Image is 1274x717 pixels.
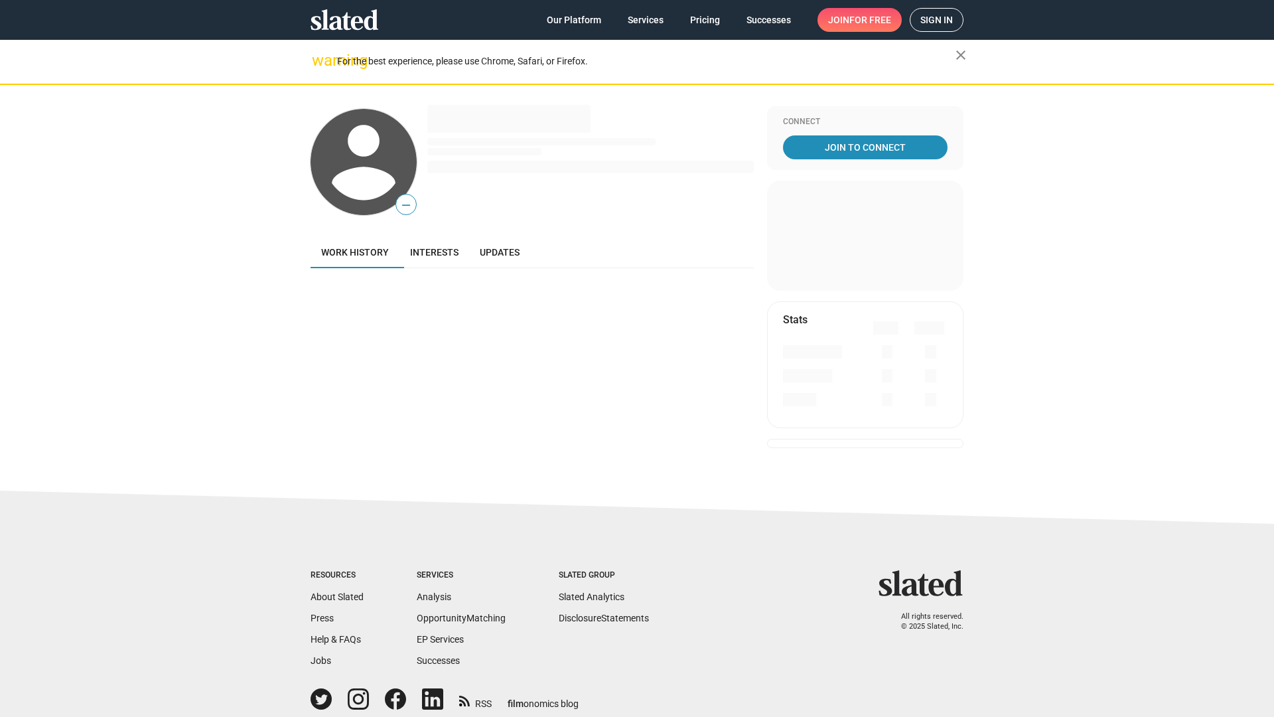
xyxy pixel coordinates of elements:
span: Work history [321,247,389,258]
span: — [396,197,416,214]
div: Connect [783,117,948,127]
a: Joinfor free [817,8,902,32]
span: Interests [410,247,459,258]
a: Our Platform [536,8,612,32]
a: Updates [469,236,530,268]
a: DisclosureStatements [559,613,649,623]
mat-card-title: Stats [783,313,808,327]
a: filmonomics blog [508,687,579,710]
a: Slated Analytics [559,592,624,602]
a: About Slated [311,592,364,602]
span: Sign in [920,9,953,31]
a: Pricing [679,8,731,32]
span: Pricing [690,8,720,32]
a: Work history [311,236,399,268]
span: Successes [746,8,791,32]
div: Slated Group [559,570,649,581]
div: For the best experience, please use Chrome, Safari, or Firefox. [337,52,955,70]
a: EP Services [417,634,464,645]
span: for free [849,8,891,32]
a: Press [311,613,334,623]
a: Help & FAQs [311,634,361,645]
a: OpportunityMatching [417,613,506,623]
a: Interests [399,236,469,268]
mat-icon: warning [312,52,328,68]
a: Jobs [311,655,331,666]
span: film [508,698,524,709]
a: Join To Connect [783,135,948,159]
span: Join [828,8,891,32]
span: Services [628,8,664,32]
div: Resources [311,570,364,581]
a: RSS [459,690,492,710]
span: Our Platform [547,8,601,32]
a: Sign in [910,8,963,32]
div: Services [417,570,506,581]
span: Updates [480,247,520,258]
p: All rights reserved. © 2025 Slated, Inc. [887,612,963,631]
mat-icon: close [953,47,969,63]
a: Successes [736,8,802,32]
a: Analysis [417,592,451,602]
a: Services [617,8,674,32]
span: Join To Connect [786,135,945,159]
a: Successes [417,655,460,666]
